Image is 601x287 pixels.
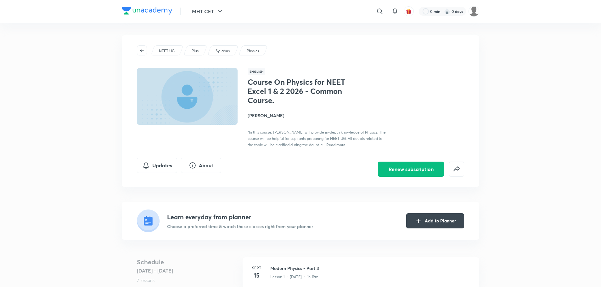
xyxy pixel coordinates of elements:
[406,9,412,14] img: avatar
[406,213,464,228] button: Add to Planner
[191,48,200,54] a: Plus
[270,265,472,272] h3: Modern Physics - Part 3
[159,48,175,54] p: NEET UG
[404,6,414,16] button: avatar
[158,48,176,54] a: NEET UG
[326,142,345,147] span: Read more
[137,257,238,267] h4: Schedule
[248,130,386,147] span: "In this course, [PERSON_NAME] will provide in-depth knowledge of Physics. The course will be hel...
[250,265,263,271] h6: Sept
[181,158,221,173] button: About
[270,274,318,280] p: Lesson 1 • [DATE] • 1h 19m
[192,48,199,54] p: Plus
[137,277,238,284] p: 7 lessons
[122,7,172,14] img: Company Logo
[216,48,230,54] p: Syllabus
[247,48,259,54] p: Physics
[137,158,177,173] button: Updates
[248,77,351,105] h1: Course On Physics for NEET Excel 1 & 2 2026 - Common Course.
[167,223,313,230] p: Choose a preferred time & watch these classes right from your planner
[469,6,479,17] img: Vivek Patil
[136,67,239,125] img: Thumbnail
[137,267,238,274] h5: [DATE] - [DATE]
[248,112,389,119] h4: [PERSON_NAME]
[215,48,231,54] a: Syllabus
[122,7,172,16] a: Company Logo
[248,68,265,75] span: English
[246,48,260,54] a: Physics
[449,162,464,177] button: false
[378,162,444,177] button: Renew subscription
[250,271,263,280] h4: 15
[167,212,313,222] h4: Learn everyday from planner
[188,5,228,18] button: MHT CET
[444,8,450,14] img: streak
